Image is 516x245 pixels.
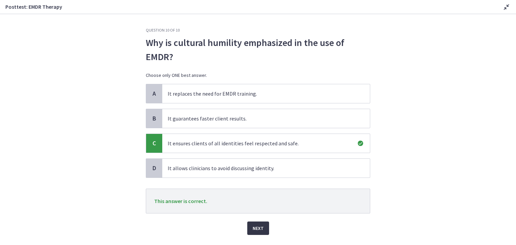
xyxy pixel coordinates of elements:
span: B [150,114,158,122]
button: Next [247,222,269,235]
span: C [150,139,158,147]
span: Next [253,224,264,232]
h3: Posttest: EMDR Therapy [5,3,492,11]
span: Why is cultural humility emphasized in the use of EMDR? [146,36,370,64]
span: It replaces the need for EMDR training. [162,84,370,103]
span: It guarantees faster client results. [162,109,370,128]
span: This answer is correct. [154,198,207,204]
span: A [150,90,158,98]
p: Choose only ONE best answer. [146,72,370,79]
span: D [150,164,158,172]
span: It allows clinicians to avoid discussing identity. [162,159,370,178]
span: It ensures clients of all identities feel respected and safe. [162,134,370,153]
h3: Question 10 of 10 [146,28,370,33]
